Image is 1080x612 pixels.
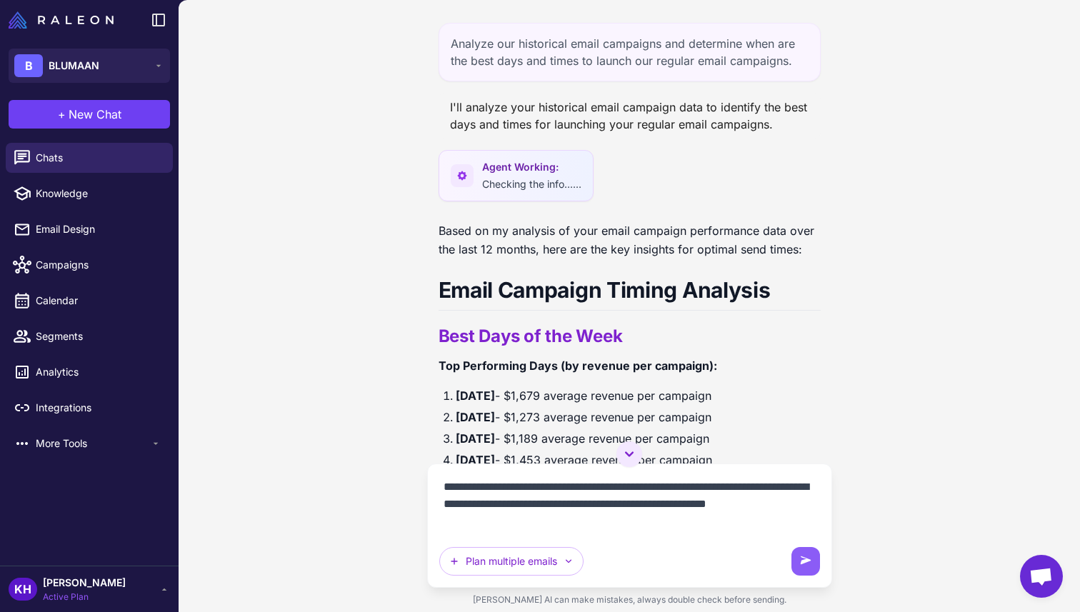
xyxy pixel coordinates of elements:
h2: Best Days of the Week [439,325,821,348]
a: Campaigns [6,250,173,280]
span: Integrations [36,400,161,416]
span: Campaigns [36,257,161,273]
strong: [DATE] [456,410,495,424]
button: +New Chat [9,100,170,129]
button: Plan multiple emails [439,547,584,576]
span: + [58,106,66,123]
strong: [DATE] [456,453,495,467]
div: KH [9,578,37,601]
p: Based on my analysis of your email campaign performance data over the last 12 months, here are th... [439,221,821,259]
li: - $1,453 average revenue per campaign [456,451,821,469]
a: Email Design [6,214,173,244]
div: B [14,54,43,77]
span: Analytics [36,364,161,380]
a: Integrations [6,393,173,423]
span: Calendar [36,293,161,308]
img: Raleon Logo [9,11,114,29]
div: Analyze our historical email campaigns and determine when are the best days and times to launch o... [439,23,821,81]
strong: Top Performing Days (by revenue per campaign): [439,358,717,373]
span: Email Design [36,221,161,237]
li: - $1,189 average revenue per campaign [456,429,821,448]
a: Analytics [6,357,173,387]
span: New Chat [69,106,121,123]
span: [PERSON_NAME] [43,575,126,591]
div: [PERSON_NAME] AI can make mistakes, always double check before sending. [427,588,832,612]
a: Chats [6,143,173,173]
h1: Email Campaign Timing Analysis [439,276,821,311]
a: Calendar [6,286,173,316]
span: More Tools [36,436,150,451]
strong: [DATE] [456,388,495,403]
div: Open chat [1020,555,1063,598]
span: Segments [36,328,161,344]
span: Checking the info...... [482,178,581,190]
button: BBLUMAAN [9,49,170,83]
strong: [DATE] [456,431,495,446]
div: I'll analyze your historical email campaign data to identify the best days and times for launchin... [439,93,821,139]
span: Agent Working: [482,159,581,175]
span: Chats [36,150,161,166]
li: - $1,273 average revenue per campaign [456,408,821,426]
li: - $1,679 average revenue per campaign [456,386,821,405]
a: Knowledge [6,179,173,209]
a: Raleon Logo [9,11,119,29]
span: BLUMAAN [49,58,99,74]
span: Knowledge [36,186,161,201]
a: Segments [6,321,173,351]
span: Active Plan [43,591,126,603]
